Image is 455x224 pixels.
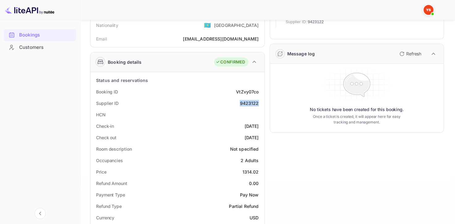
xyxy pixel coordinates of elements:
[236,88,259,95] div: VtZvy07co
[245,123,259,129] div: [DATE]
[310,106,404,113] p: No tickets have been created for this booking.
[5,5,54,15] img: LiteAPI logo
[96,180,127,187] div: Refund Amount
[19,32,73,39] div: Bookings
[245,134,259,141] div: [DATE]
[229,203,259,209] div: Partial Refund
[96,77,148,84] div: Status and reservations
[96,146,132,152] div: Room description
[308,19,324,25] span: 9423122
[242,169,259,175] div: 1314.02
[286,19,307,25] span: Supplier ID:
[310,114,403,125] p: Once a ticket is created, it will appear here for easy tracking and management.
[4,41,76,53] a: Customers
[96,123,114,129] div: Check-in
[19,44,73,51] div: Customers
[108,59,141,65] div: Booking details
[204,19,211,31] span: United States
[230,146,259,152] div: Not specified
[35,208,46,219] button: Collapse navigation
[96,22,118,28] div: Nationality
[96,203,122,209] div: Refund Type
[214,22,259,28] div: [GEOGRAPHIC_DATA]
[406,50,421,57] p: Refresh
[96,169,107,175] div: Price
[96,134,116,141] div: Check out
[183,36,259,42] div: [EMAIL_ADDRESS][DOMAIN_NAME]
[250,214,259,221] div: USD
[240,192,259,198] div: Pay Now
[96,157,123,164] div: Occupancies
[396,49,424,59] button: Refresh
[216,59,245,65] div: CONFIRMED
[96,214,114,221] div: Currency
[96,100,119,106] div: Supplier ID
[240,100,259,106] div: 9423122
[96,111,106,118] div: HCN
[96,36,107,42] div: Email
[241,157,259,164] div: 2 Adults
[287,50,315,57] div: Message log
[423,5,433,15] img: Yandex Support
[4,29,76,41] a: Bookings
[96,192,125,198] div: Payment Type
[96,88,118,95] div: Booking ID
[4,29,76,41] div: Bookings
[249,180,259,187] div: 0.00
